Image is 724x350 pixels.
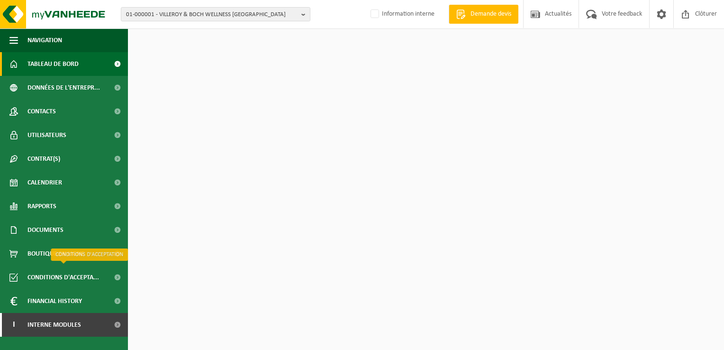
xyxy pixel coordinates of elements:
[126,8,298,22] span: 01-000001 - VILLEROY & BOCH WELLNESS [GEOGRAPHIC_DATA]
[27,123,66,147] span: Utilisateurs
[468,9,514,19] span: Demande devis
[27,76,100,100] span: Données de l'entrepr...
[27,218,63,242] span: Documents
[27,266,99,289] span: Conditions d'accepta...
[27,242,84,266] span: Boutique en ligne
[27,313,81,337] span: Interne modules
[27,52,79,76] span: Tableau de bord
[27,147,60,171] span: Contrat(s)
[27,289,82,313] span: Financial History
[27,100,56,123] span: Contacts
[449,5,518,24] a: Demande devis
[121,7,310,21] button: 01-000001 - VILLEROY & BOCH WELLNESS [GEOGRAPHIC_DATA]
[27,28,62,52] span: Navigation
[27,171,62,194] span: Calendrier
[369,7,434,21] label: Information interne
[9,313,18,337] span: I
[27,194,56,218] span: Rapports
